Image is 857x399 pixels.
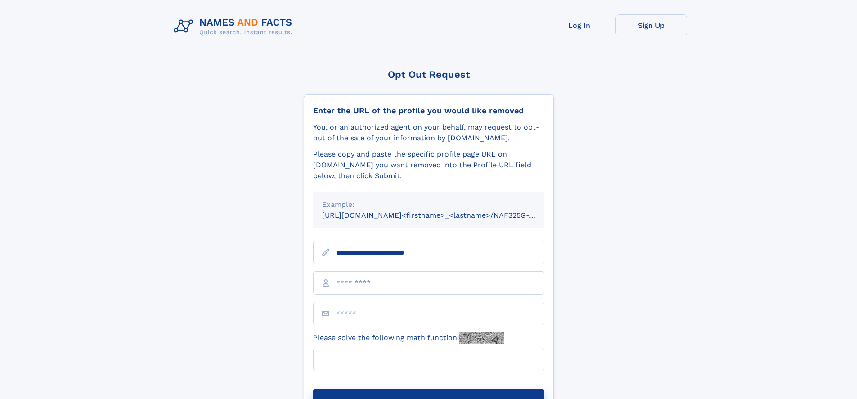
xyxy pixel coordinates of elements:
small: [URL][DOMAIN_NAME]<firstname>_<lastname>/NAF325G-xxxxxxxx [322,211,561,220]
div: Opt Out Request [304,69,554,80]
a: Log In [543,14,615,36]
img: Logo Names and Facts [170,14,300,39]
a: Sign Up [615,14,687,36]
div: You, or an authorized agent on your behalf, may request to opt-out of the sale of your informatio... [313,122,544,143]
div: Please copy and paste the specific profile page URL on [DOMAIN_NAME] you want removed into the Pr... [313,149,544,181]
label: Please solve the following math function: [313,332,504,344]
div: Example: [322,199,535,210]
div: Enter the URL of the profile you would like removed [313,106,544,116]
